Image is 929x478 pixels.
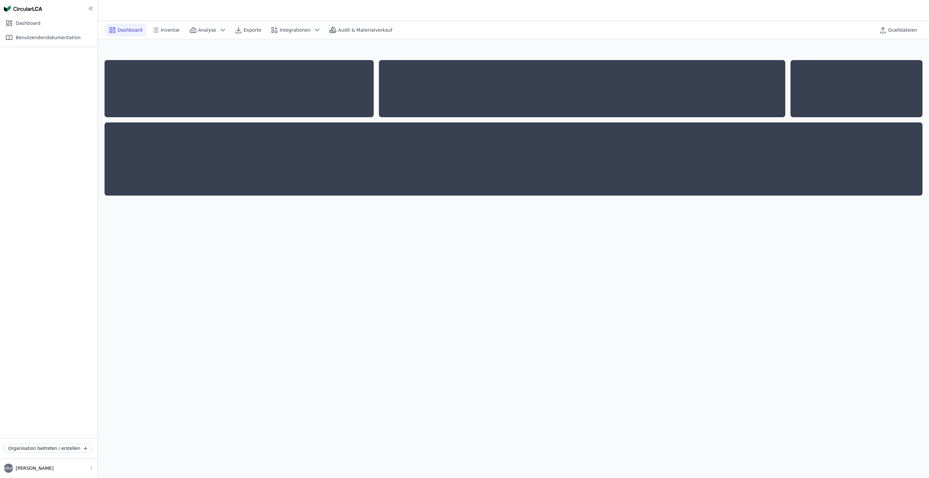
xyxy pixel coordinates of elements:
span: Exporte [244,27,261,33]
span: [PERSON_NAME] [13,465,54,471]
span: Integrationen [280,27,311,33]
div: Dashboard [3,17,95,30]
span: Inventar [161,27,180,33]
span: Dashboard [118,27,142,33]
span: Quelldateien [888,27,917,33]
img: Concular [4,5,42,12]
span: Analyse [198,27,216,33]
button: Organisation beitreten / erstellen [4,444,91,453]
div: Benutzendendokumentation [3,31,95,44]
span: Audit & Materialverkauf [338,27,392,33]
